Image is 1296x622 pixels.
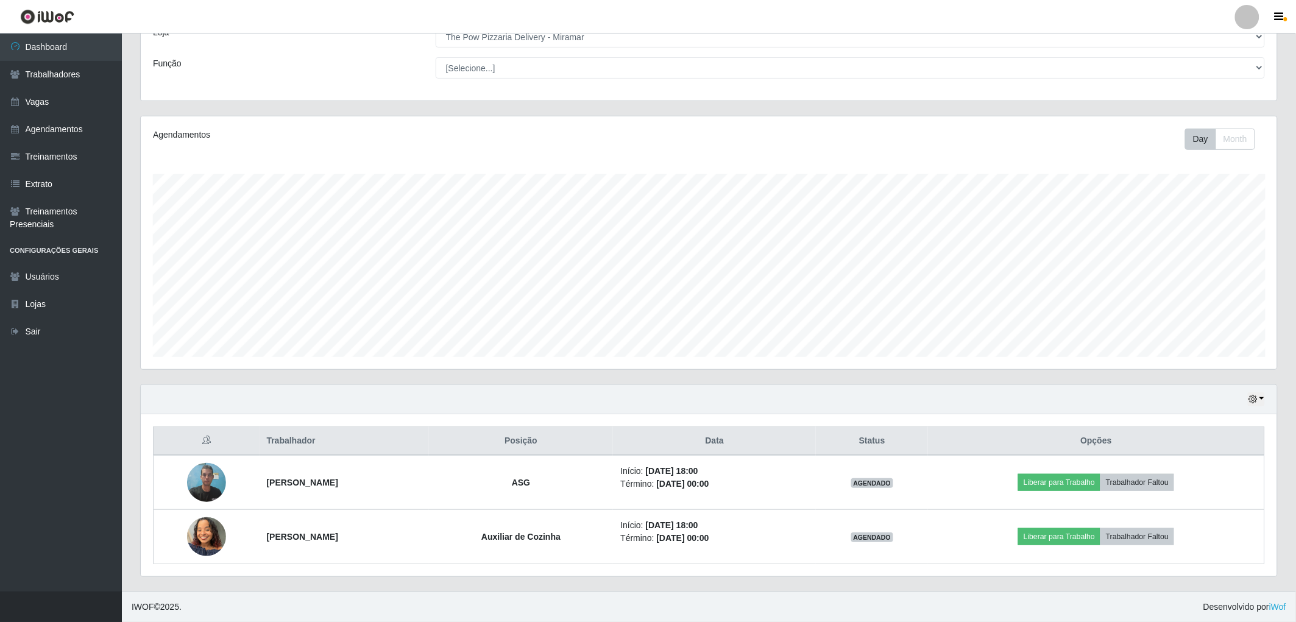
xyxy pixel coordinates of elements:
[1203,601,1286,613] span: Desenvolvido por
[1018,528,1100,545] button: Liberar para Trabalho
[613,427,816,456] th: Data
[1185,129,1216,150] button: Day
[20,9,74,24] img: CoreUI Logo
[267,532,338,542] strong: [PERSON_NAME]
[851,478,894,488] span: AGENDADO
[1100,528,1174,545] button: Trabalhador Faltou
[153,57,182,70] label: Função
[657,479,709,489] time: [DATE] 00:00
[260,427,429,456] th: Trabalhador
[512,478,530,487] strong: ASG
[1018,474,1100,491] button: Liberar para Trabalho
[646,466,698,476] time: [DATE] 18:00
[1216,129,1255,150] button: Month
[132,602,154,612] span: IWOF
[620,465,809,478] li: Início:
[1185,129,1265,150] div: Toolbar with button groups
[267,478,338,487] strong: [PERSON_NAME]
[153,129,606,141] div: Agendamentos
[928,427,1264,456] th: Opções
[620,532,809,545] li: Término:
[429,427,614,456] th: Posição
[620,519,809,532] li: Início:
[187,511,226,562] img: 1755348479136.jpeg
[1269,602,1286,612] a: iWof
[816,427,928,456] th: Status
[657,533,709,543] time: [DATE] 00:00
[646,520,698,530] time: [DATE] 18:00
[1100,474,1174,491] button: Trabalhador Faltou
[851,532,894,542] span: AGENDADO
[187,456,226,508] img: 1754604170144.jpeg
[481,532,561,542] strong: Auxiliar de Cozinha
[620,478,809,490] li: Término:
[1185,129,1255,150] div: First group
[132,601,182,613] span: © 2025 .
